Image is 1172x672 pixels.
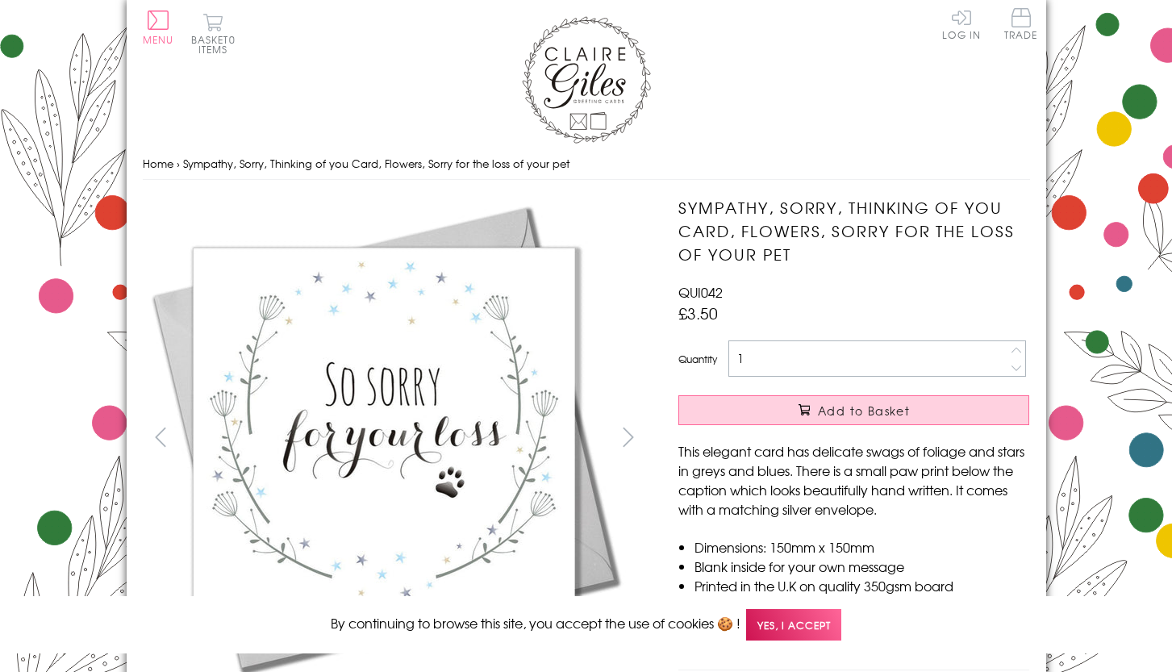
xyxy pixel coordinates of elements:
button: Basket0 items [191,13,236,54]
button: Add to Basket [678,395,1029,425]
li: Blank inside for your own message [694,557,1029,576]
span: QUI042 [678,282,723,302]
li: Dimensions: 150mm x 150mm [694,537,1029,557]
a: Log In [942,8,981,40]
span: Add to Basket [818,403,910,419]
button: prev [143,419,179,455]
button: next [610,419,646,455]
span: £3.50 [678,302,718,324]
li: Printed in the U.K on quality 350gsm board [694,576,1029,595]
span: Menu [143,32,174,47]
span: Trade [1004,8,1038,40]
p: This elegant card has delicate swags of foliage and stars in greys and blues. There is a small pa... [678,441,1029,519]
span: 0 items [198,32,236,56]
img: Claire Giles Greetings Cards [522,16,651,144]
a: Home [143,156,173,171]
h1: Sympathy, Sorry, Thinking of you Card, Flowers, Sorry for the loss of your pet [678,196,1029,265]
label: Quantity [678,352,717,366]
span: › [177,156,180,171]
nav: breadcrumbs [143,148,1030,181]
span: Sympathy, Sorry, Thinking of you Card, Flowers, Sorry for the loss of your pet [183,156,569,171]
button: Menu [143,10,174,44]
span: Yes, I accept [746,609,841,641]
a: Trade [1004,8,1038,43]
